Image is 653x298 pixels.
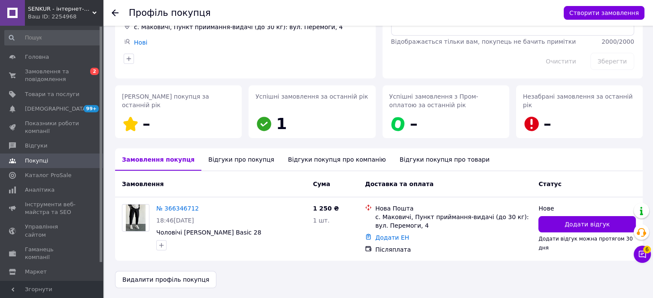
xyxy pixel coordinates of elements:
span: 2000 / 2000 [601,38,634,45]
span: Успішні замовлення за останній рік [255,93,368,100]
span: Покупці [25,157,48,165]
span: Доставка та оплата [365,181,434,187]
span: Статус [538,181,561,187]
div: Повернутися назад [112,9,118,17]
span: Показники роботи компанії [25,120,79,135]
a: Чоловічі [PERSON_NAME] Basic 28 [156,229,261,236]
div: с. Маковичі, Пункт приймання-видачі (до 30 кг): вул. Перемоги, 4 [132,21,369,33]
span: Замовлення [122,181,164,187]
span: 1 [276,115,287,132]
span: Товари та послуги [25,90,79,98]
div: Нова Пошта [375,204,532,213]
span: Замовлення та повідомлення [25,68,79,83]
span: [DEMOGRAPHIC_DATA] [25,105,88,113]
span: 1 шт. [313,217,330,224]
span: Відображається тільки вам, покупець не бачить примітки [391,38,576,45]
span: Додати відгук [565,220,610,229]
span: Cума [313,181,330,187]
span: 6 [643,244,651,252]
span: [PERSON_NAME] покупця за останній рік [122,93,209,108]
a: Фото товару [122,204,149,232]
button: Чат з покупцем6 [634,246,651,263]
span: – [143,115,150,132]
button: Створити замовлення [564,6,644,20]
span: Відгуки [25,142,47,150]
button: Додати відгук [538,216,636,232]
span: Гаманець компанії [25,246,79,261]
div: Відгуки покупця про компанію [281,148,393,171]
a: Додати ЕН [375,234,409,241]
span: Маркет [25,268,47,276]
div: Відгуки про покупця [201,148,281,171]
span: Успішні замовлення з Пром-оплатою за останній рік [389,93,478,108]
span: Аналітика [25,186,55,194]
span: Каталог ProSale [25,172,71,179]
span: Незабрані замовлення за останній рік [523,93,633,108]
div: Ваш ID: 2254968 [28,13,103,21]
a: № 366346712 [156,205,199,212]
span: 2 [90,68,99,75]
img: Фото товару [126,205,146,231]
span: 1 250 ₴ [313,205,339,212]
div: Замовлення покупця [115,148,201,171]
span: 18:46[DATE] [156,217,194,224]
a: Нові [134,39,147,46]
div: с. Маковичі, Пункт приймання-видачі (до 30 кг): вул. Перемоги, 4 [375,213,532,230]
span: – [544,115,551,132]
span: SENKUR - інтернет-магазин одягу, взуття, аксесуарів [28,5,92,13]
div: Відгуки покупця про товари [393,148,496,171]
div: Післяплата [375,245,532,254]
span: Управління сайтом [25,223,79,238]
div: Нове [538,204,636,213]
button: Видалити профіль покупця [115,271,216,288]
h1: Профіль покупця [129,8,211,18]
span: Інструменти веб-майстра та SEO [25,201,79,216]
input: Пошук [4,30,101,45]
span: – [410,115,418,132]
span: 99+ [84,105,99,112]
span: Додати відгук можна протягом 30 дня [538,236,632,250]
span: Головна [25,53,49,61]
